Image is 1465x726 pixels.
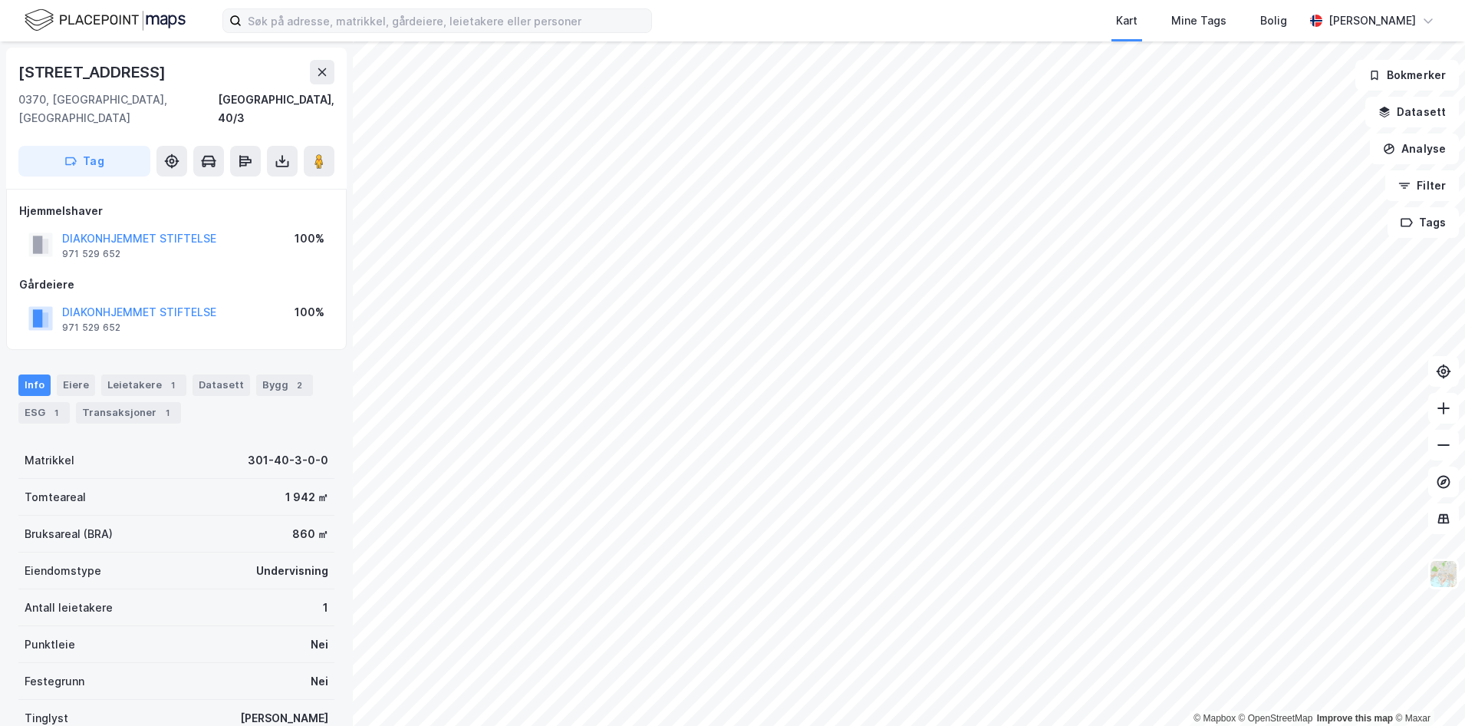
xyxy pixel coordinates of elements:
div: Kart [1116,12,1137,30]
div: 1 [160,405,175,421]
button: Tags [1388,207,1459,238]
div: Hjemmelshaver [19,202,334,220]
div: 0370, [GEOGRAPHIC_DATA], [GEOGRAPHIC_DATA] [18,91,218,127]
div: 860 ㎡ [292,525,328,543]
div: 971 529 652 [62,322,120,334]
div: Nei [311,635,328,654]
div: Eiendomstype [25,562,101,580]
iframe: Chat Widget [1388,652,1465,726]
div: 301-40-3-0-0 [248,451,328,470]
div: Punktleie [25,635,75,654]
div: Leietakere [101,375,186,396]
div: Mine Tags [1171,12,1226,30]
div: Undervisning [256,562,328,580]
div: 971 529 652 [62,248,120,260]
div: Bruksareal (BRA) [25,525,113,543]
img: Z [1429,559,1458,589]
div: [STREET_ADDRESS] [18,60,169,84]
div: Matrikkel [25,451,74,470]
div: 1 [165,378,180,393]
div: Gårdeiere [19,276,334,294]
div: Transaksjoner [76,402,181,424]
div: 100% [295,229,324,248]
button: Bokmerker [1355,60,1459,91]
img: logo.f888ab2527a4732fd821a326f86c7f29.svg [25,7,186,34]
div: Festegrunn [25,672,84,691]
div: [GEOGRAPHIC_DATA], 40/3 [218,91,334,127]
button: Datasett [1365,97,1459,127]
div: Bolig [1260,12,1287,30]
div: Nei [311,672,328,691]
button: Tag [18,146,150,177]
div: Info [18,375,51,396]
button: Filter [1385,170,1459,201]
a: Mapbox [1193,713,1236,724]
button: Analyse [1370,134,1459,164]
a: OpenStreetMap [1239,713,1313,724]
div: Tomteareal [25,488,86,507]
div: 2 [291,378,307,393]
input: Søk på adresse, matrikkel, gårdeiere, leietakere eller personer [242,9,651,32]
div: Datasett [193,375,250,396]
div: 1 [323,599,328,617]
div: [PERSON_NAME] [1328,12,1416,30]
div: 100% [295,303,324,322]
div: Eiere [57,375,95,396]
div: 1 942 ㎡ [285,488,328,507]
div: Antall leietakere [25,599,113,617]
a: Improve this map [1317,713,1393,724]
div: ESG [18,402,70,424]
div: 1 [48,405,64,421]
div: Bygg [256,375,313,396]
